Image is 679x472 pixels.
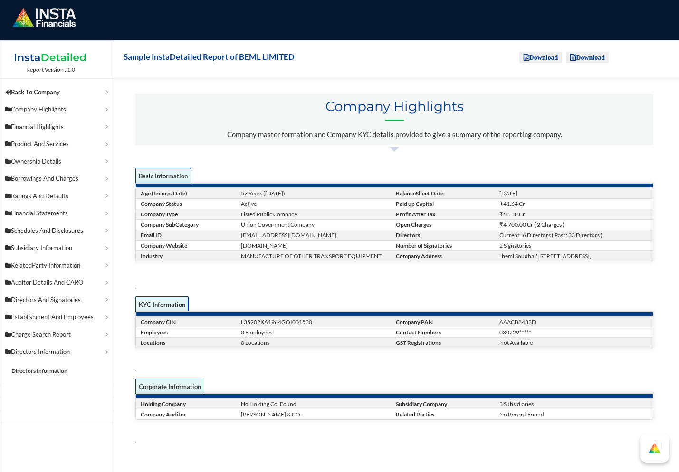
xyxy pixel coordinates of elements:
[394,337,498,348] td: GST Registrations
[394,219,498,230] td: Open Charges
[498,240,653,250] td: 2 Signatories
[136,219,239,230] td: Company SubCategory
[11,367,67,374] a: Directors Information
[136,409,239,419] td: Company Auditor
[239,337,394,348] td: 0 Locations
[239,219,394,230] td: Union Government Company
[524,54,558,61] i: Download
[0,187,114,205] a: Ratings And Defaults
[140,99,649,124] span: Company Highlights
[394,398,498,409] td: Subsidiary Company
[10,48,91,66] img: InstaDetailed
[648,441,662,455] img: Hc
[239,198,394,209] td: Active
[5,192,104,201] p: Ratings And Defaults
[241,242,288,249] a: [DOMAIN_NAME]
[570,54,605,61] i: Download
[239,209,394,219] td: Listed Public Company
[394,316,498,327] td: Company PAN
[0,274,114,292] a: Auditor Details And CARO
[0,118,114,136] a: Financial Highlights
[0,291,114,309] a: Directors And Signatories
[136,230,239,240] td: Email ID
[140,128,649,140] p: Company master formation and Company KYC details provided to give a summary of the reporting comp...
[5,278,104,287] p: Auditor Details And CARO
[5,157,104,167] p: Ownership Details
[136,337,239,348] td: Locations
[136,209,239,219] td: Company Type
[241,318,393,325] div: L35202KA1964GOI001530
[5,347,104,357] p: Directors Information
[394,188,498,199] td: BalanceSheet Date
[5,226,104,236] p: Schedules And Disclosures
[498,398,653,409] td: 3 Subsidiaries
[0,136,114,153] a: Product And Services
[239,409,394,419] td: [PERSON_NAME] & CO.
[498,198,653,209] td: ₹41.64 Cr
[136,198,239,209] td: Company Status
[124,50,295,64] h1: Sample InstaDetailed Report of BEML LIMITED
[5,243,104,253] p: Subsidiary Information
[5,313,104,322] p: Establishment And Employees
[648,441,662,455] div: How can we help?
[136,240,239,250] td: Company Website
[394,198,498,209] td: Paid up Capital
[136,327,239,337] td: Employees
[394,230,498,240] td: Directors
[135,296,189,315] span: KYC Information
[5,209,104,218] p: Financial Statements
[0,222,114,240] a: Schedules And Disclosures
[5,330,104,340] p: Charge Search Report
[239,230,394,240] td: [EMAIL_ADDRESS][DOMAIN_NAME]
[136,316,239,327] td: Company CIN
[499,318,651,325] div: AAACB8433D
[135,168,191,186] span: Basic Information
[498,337,653,348] td: Not Available
[0,257,114,274] a: RelatedParty Information
[498,219,653,230] td: ₹4,700.00 Cr ( 2 Charges )
[239,250,394,261] td: MANUFACTURE OF OTHER TRANSPORT EQUIPMENT
[5,296,104,305] p: Directors And Signatories
[0,83,114,101] a: Back To Company
[0,153,114,170] a: Ownership Details
[498,188,653,199] td: [DATE]
[135,379,204,397] span: Corporate Information
[498,230,653,240] td: Current : 6 Directors ( Past : 33 Directors )
[5,261,104,270] p: RelatedParty Information
[136,398,239,409] td: Holding Company
[0,101,114,119] a: Company Highlights
[498,250,653,261] td: "beml Soudha " [STREET_ADDRESS],
[0,205,114,222] a: Financial Statements
[239,188,394,199] td: 57 Years ([DATE])
[5,122,104,132] p: Financial Highlights
[5,88,104,97] p: Back To Company
[0,240,114,257] a: Subsidiary Information
[136,250,239,261] td: Industry
[5,174,104,184] p: Borrowings And Charges
[394,327,498,337] td: Contact Numbers
[0,326,114,343] a: Charge Search Report
[394,240,498,250] td: Number of Signatories
[498,209,653,219] td: ₹68.38 Cr
[498,409,653,419] td: No Record Found
[0,170,114,188] a: Borrowings And Charges
[136,188,239,199] td: Age (Incorp. Date)
[0,343,114,361] a: Directors Information
[5,105,104,114] p: Company Highlights
[239,398,394,409] td: No Holding Co. Found
[10,66,91,73] td: Report Version : 1.0
[394,209,498,219] td: Profit After Tax
[5,139,104,149] p: Product And Services
[394,409,498,419] td: Related Parties
[239,327,394,337] td: 0 Employees
[394,250,498,261] td: Company Address
[0,309,114,326] a: Establishment And Employees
